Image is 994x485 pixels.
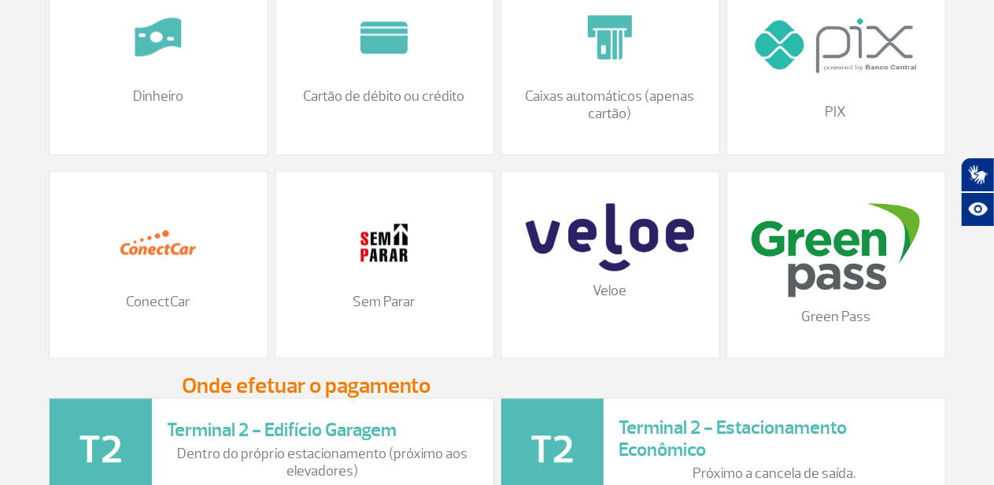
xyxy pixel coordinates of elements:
[517,283,704,300] p: Veloe
[961,157,994,227] div: Plugin de acessibilidade da Hand Talk.
[743,309,929,326] p: Green Pass
[168,446,478,479] p: Dentro do próprio estacionamento (próximo aos elevadores)
[619,417,929,462] h3: Terminal 2 - Estacionamento Econômico
[345,203,423,282] img: 11.png
[65,88,252,106] p: Dinheiro
[619,465,929,483] p: Próximo a cancela de saída.
[743,104,929,121] p: PIX
[291,294,478,311] p: Sem Parar
[119,203,198,282] img: 12.png
[65,294,252,311] p: ConectCar
[961,157,994,192] button: Abrir tradutor de língua de sinais.
[526,203,693,271] img: veloe-logo-1%20%281%29.png
[961,192,994,227] button: Abrir recursos assistivos.
[168,419,478,442] h3: Terminal 2 - Edifício Garagem
[183,374,812,398] h3: Onde efetuar o pagamento
[517,88,704,122] p: Caixas automáticos (apenas cartão)
[291,88,478,106] p: Cartão de débito ou crédito
[752,203,919,297] img: download%20%2816%29.png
